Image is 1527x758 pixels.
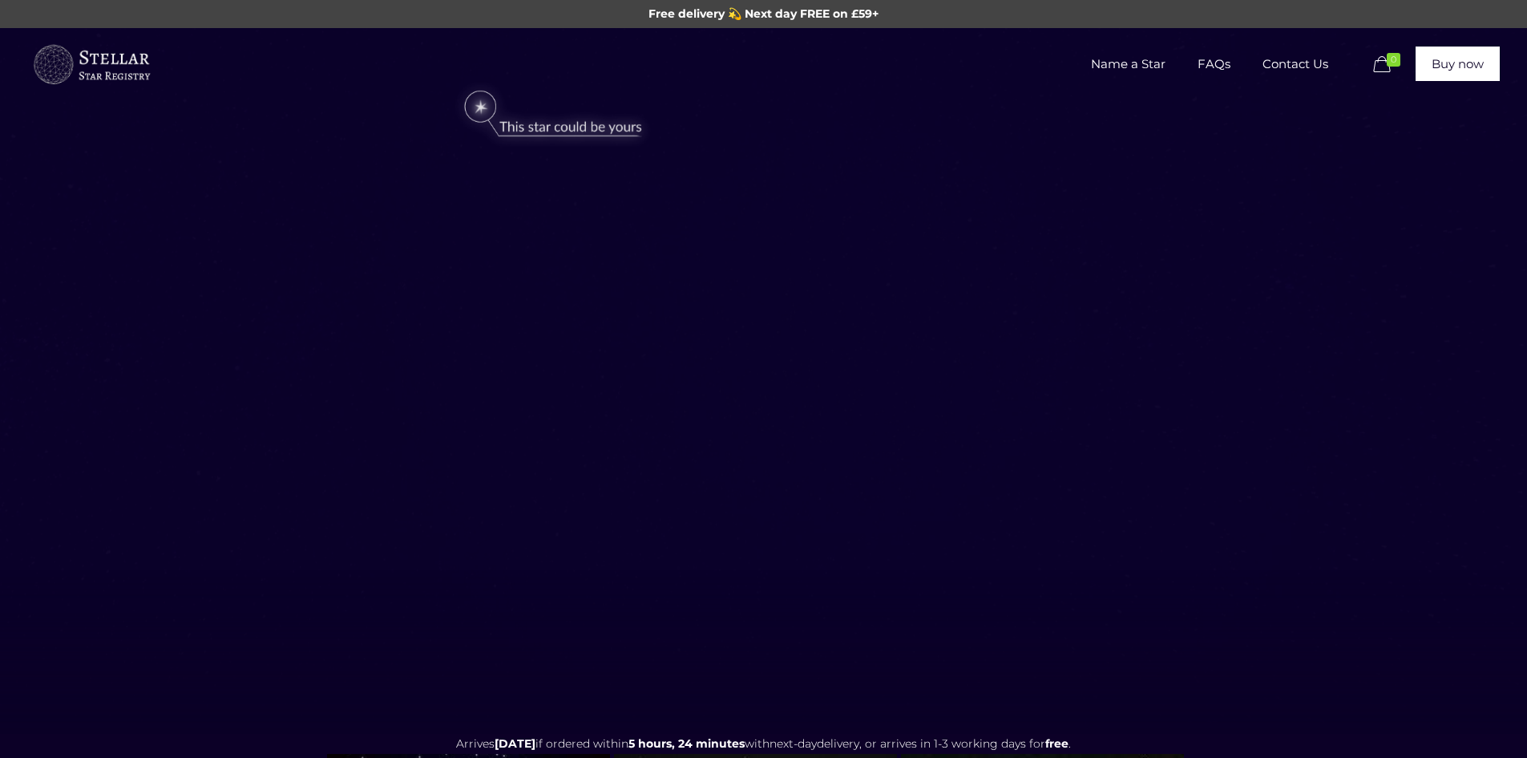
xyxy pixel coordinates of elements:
[1246,40,1344,88] span: Contact Us
[1387,53,1400,67] span: 0
[628,736,745,751] span: 5 hours, 24 minutes
[770,736,817,751] span: next-day
[31,41,151,89] img: buyastar-logo-transparent
[443,83,663,147] img: star-could-be-yours.png
[456,736,1071,751] span: Arrives if ordered within with delivery, or arrives in 1-3 working days for .
[1416,47,1500,81] a: Buy now
[1182,28,1246,100] a: FAQs
[495,736,535,751] span: [DATE]
[1075,40,1182,88] span: Name a Star
[1045,736,1068,751] b: free
[1369,55,1408,75] a: 0
[1075,28,1182,100] a: Name a Star
[648,6,879,21] span: Free delivery 💫 Next day FREE on £59+
[1246,28,1344,100] a: Contact Us
[1182,40,1246,88] span: FAQs
[31,28,151,100] a: Buy a Star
